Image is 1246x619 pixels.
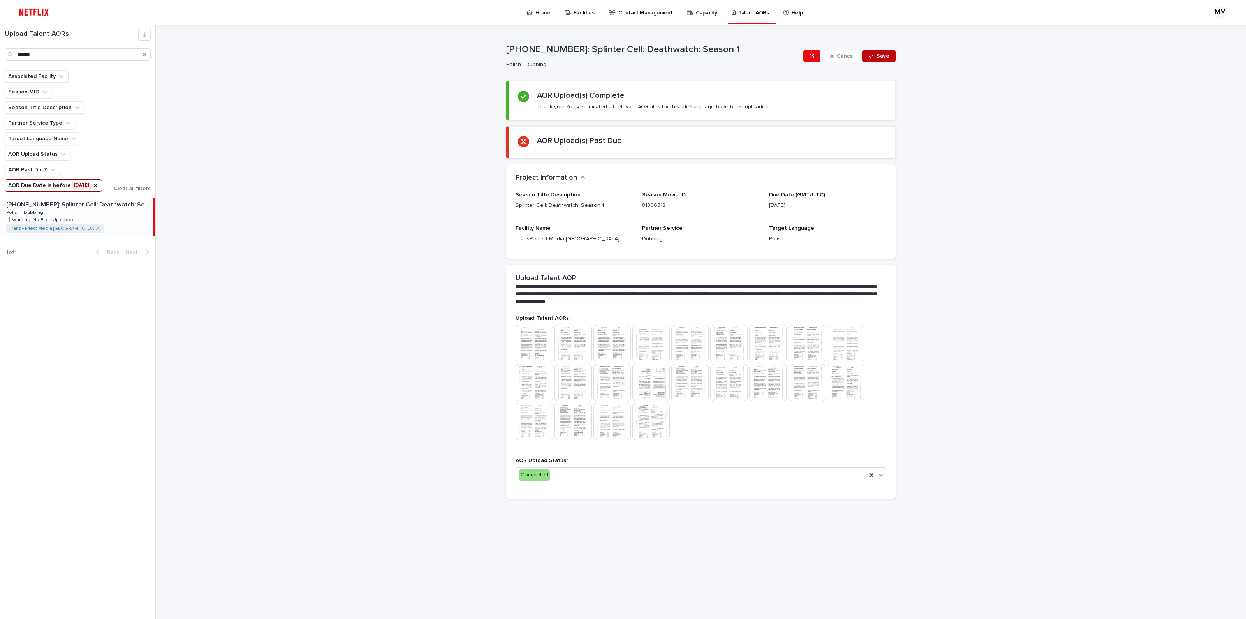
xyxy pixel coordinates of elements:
[16,5,53,20] img: ifQbXi3ZQGMSEF7WDB7W
[5,30,138,39] h1: Upload Talent AORs
[516,316,571,321] span: Upload Talent AORs
[519,469,550,481] div: Completed
[642,226,683,231] span: Partner Service
[125,250,143,255] span: Next
[516,174,577,182] h2: Project Information
[862,50,896,62] button: Save
[9,226,100,231] a: TransPerfect Media [GEOGRAPHIC_DATA]
[5,101,84,114] button: Season Title Description
[516,226,551,231] span: Facility Name
[837,53,854,59] span: Cancel
[516,192,581,198] span: Season Title Description
[5,179,102,192] button: AOR Due Date
[516,235,633,243] p: TransPerfect Media [GEOGRAPHIC_DATA]
[516,458,568,463] span: AOR Upload Status
[90,249,122,256] button: Back
[5,164,60,176] button: AOR Past Due?
[769,235,886,243] p: Polish
[824,50,861,62] button: Cancel
[769,201,886,210] p: [DATE]
[1214,6,1227,19] div: MM
[769,192,825,198] span: Due Date (GMT/UTC)
[876,53,889,59] span: Save
[107,186,151,191] button: Clear all filters
[5,117,75,129] button: Partner Service Type
[5,132,81,145] button: Target Language Name
[537,136,622,145] h2: AOR Upload(s) Past Due
[506,62,797,68] p: Polish - Dubbing
[516,274,576,283] h2: Upload Talent AOR
[642,192,686,198] span: Season Movie ID
[516,201,633,210] p: Splinter Cell: Deathwatch: Season 1
[5,86,52,98] button: Season MID
[114,186,151,191] span: Clear all filters
[5,48,151,61] input: Search
[537,91,625,100] h2: AOR Upload(s) Complete
[102,250,119,255] span: Back
[5,148,70,160] button: AOR Upload Status
[6,208,45,215] p: Polish - Dubbing
[506,44,800,55] p: [PHONE_NUMBER]: Splinter Cell: Deathwatch: Season 1
[537,103,770,110] p: Thank you! You've indicated all relevant AOR files for this title/language have been uploaded.
[6,199,152,208] p: [PHONE_NUMBER]: Splinter Cell: Deathwatch: Season 1
[516,174,586,182] button: Project Information
[122,249,155,256] button: Next
[769,226,814,231] span: Target Language
[6,216,76,223] p: ❗️Warning: No Files Uploaded
[642,201,759,210] p: 81306318
[5,70,69,83] button: Associated Facility
[642,235,759,243] p: Dubbing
